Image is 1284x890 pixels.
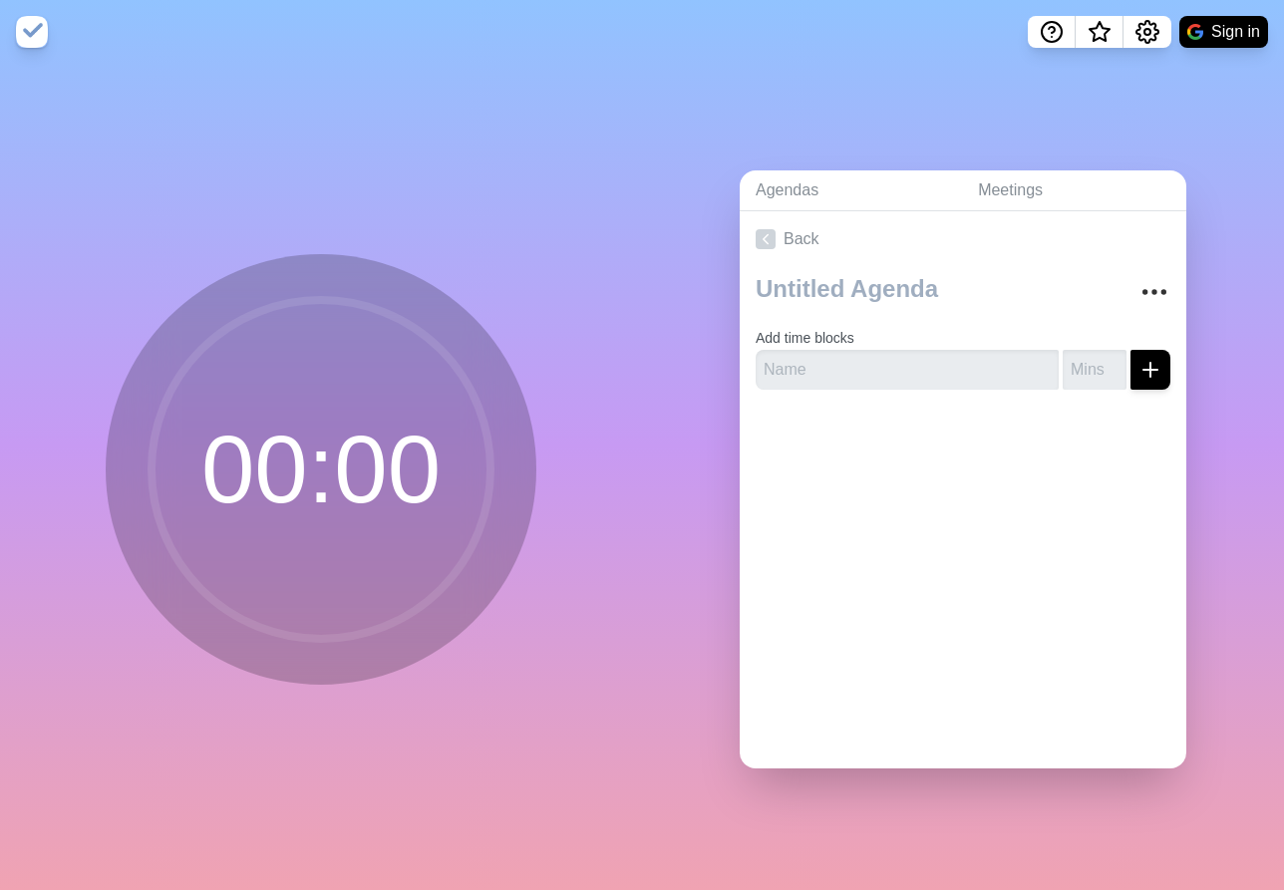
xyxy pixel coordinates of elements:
label: Add time blocks [756,330,854,346]
button: Sign in [1179,16,1268,48]
button: More [1134,272,1174,312]
input: Mins [1063,350,1126,390]
a: Meetings [962,170,1186,211]
button: Settings [1123,16,1171,48]
img: google logo [1187,24,1203,40]
button: Help [1028,16,1076,48]
a: Back [740,211,1186,267]
button: What’s new [1076,16,1123,48]
input: Name [756,350,1059,390]
a: Agendas [740,170,962,211]
img: timeblocks logo [16,16,48,48]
